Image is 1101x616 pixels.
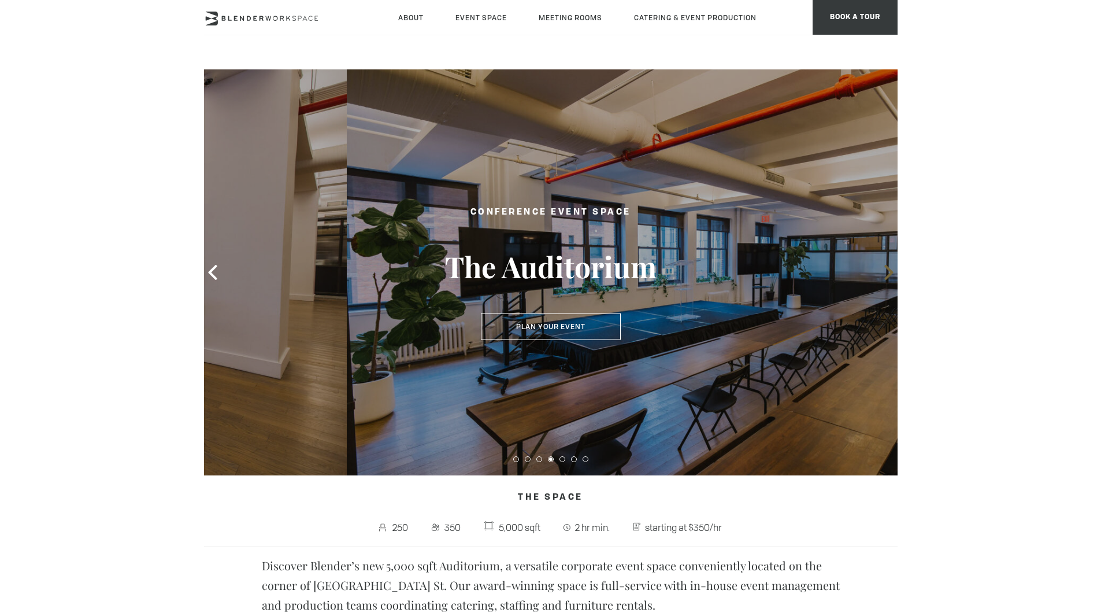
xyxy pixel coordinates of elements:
button: Plan Your Event [481,313,621,340]
h4: The Space [204,487,898,509]
span: starting at $350/hr [642,518,725,537]
p: Discover Blender’s new 5,000 sqft Auditorium, a versatile corporate event space conveniently loca... [262,556,840,615]
iframe: Chat Widget [1043,560,1101,616]
h3: The Auditorium [418,249,684,285]
span: 5,000 sqft [496,518,543,537]
span: 350 [442,518,464,537]
h2: Conference Event Space [418,205,684,220]
span: 2 hr min. [572,518,613,537]
span: 250 [390,518,412,537]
